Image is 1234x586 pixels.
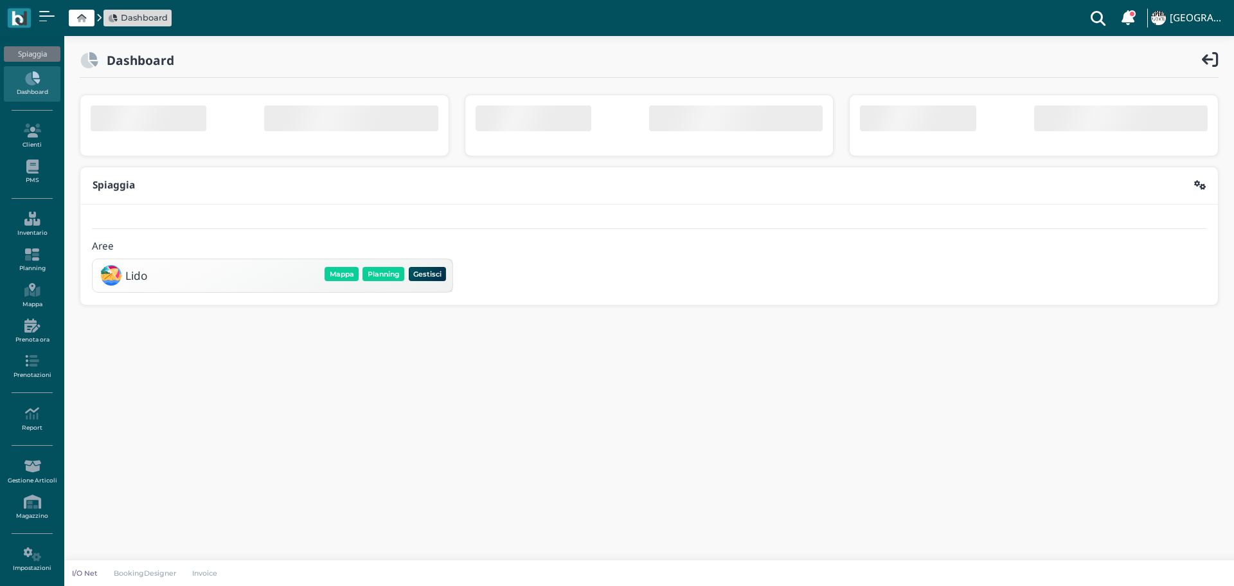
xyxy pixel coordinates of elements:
[98,53,174,67] h2: Dashboard
[125,270,147,282] h3: Lido
[4,118,60,154] a: Clienti
[4,46,60,62] div: Spiaggia
[93,178,135,192] b: Spiaggia
[4,313,60,349] a: Prenota ora
[409,267,447,281] button: Gestisci
[1170,13,1226,24] h4: [GEOGRAPHIC_DATA]
[362,267,404,281] button: Planning
[325,267,359,281] button: Mappa
[1151,11,1165,25] img: ...
[4,66,60,102] a: Dashboard
[108,12,168,24] a: Dashboard
[121,12,168,24] span: Dashboard
[1143,546,1223,575] iframe: Help widget launcher
[92,241,114,252] h4: Aree
[1149,3,1226,33] a: ... [GEOGRAPHIC_DATA]
[12,11,26,26] img: logo
[4,278,60,313] a: Mappa
[4,154,60,190] a: PMS
[4,243,60,278] a: Planning
[4,206,60,242] a: Inventario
